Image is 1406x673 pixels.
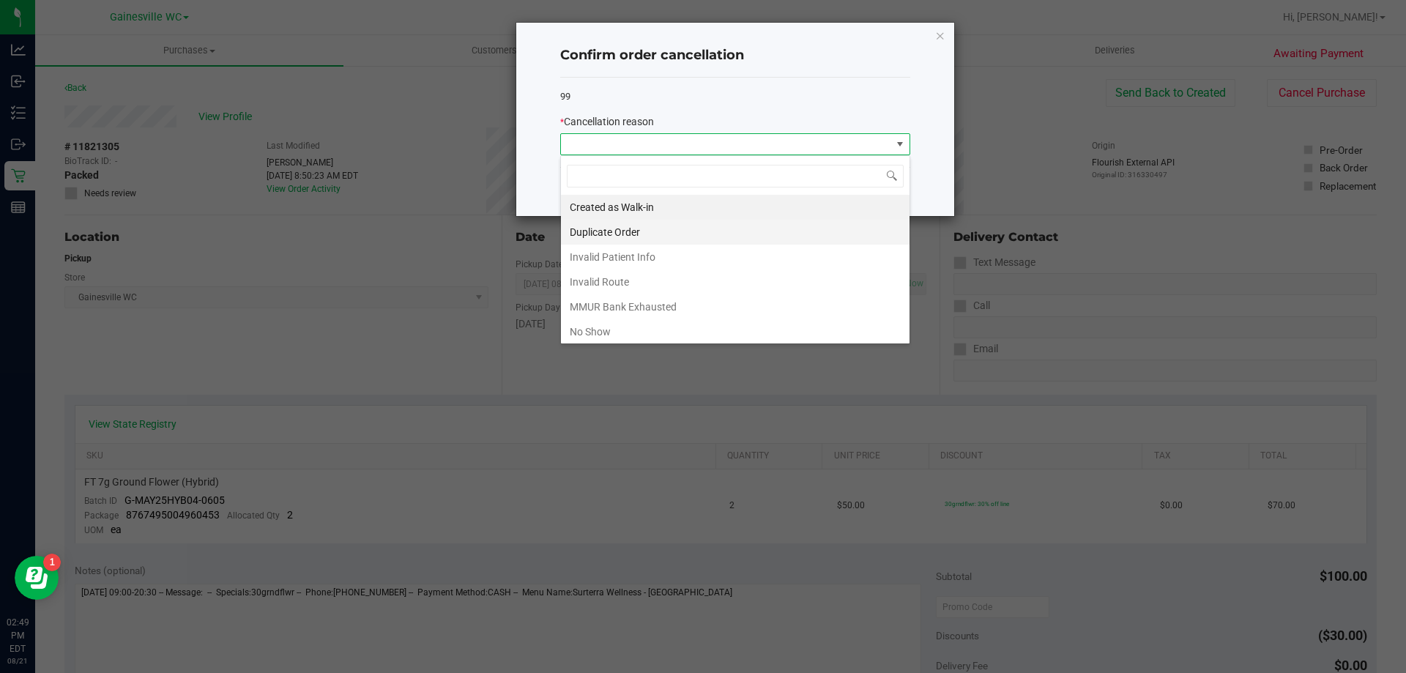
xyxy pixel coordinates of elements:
iframe: Resource center unread badge [43,554,61,571]
li: Invalid Route [561,269,910,294]
iframe: Resource center [15,556,59,600]
li: Invalid Patient Info [561,245,910,269]
span: Cancellation reason [564,116,654,127]
button: Close [935,26,945,44]
h4: Confirm order cancellation [560,46,910,65]
li: No Show [561,319,910,344]
li: Created as Walk-in [561,195,910,220]
span: 99 [560,91,570,102]
li: MMUR Bank Exhausted [561,294,910,319]
li: Duplicate Order [561,220,910,245]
